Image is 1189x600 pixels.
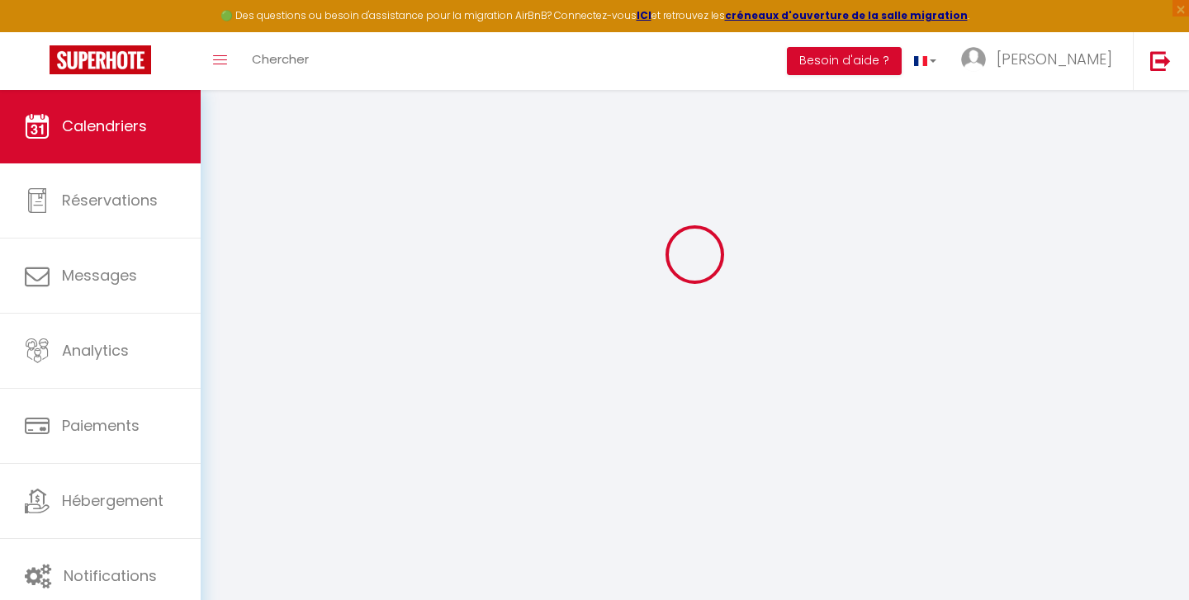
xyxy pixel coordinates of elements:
[997,49,1112,69] span: [PERSON_NAME]
[64,565,157,586] span: Notifications
[62,265,137,286] span: Messages
[787,47,902,75] button: Besoin d'aide ?
[62,340,129,361] span: Analytics
[13,7,63,56] button: Ouvrir le widget de chat LiveChat
[725,8,968,22] a: créneaux d'ouverture de la salle migration
[62,190,158,210] span: Réservations
[62,490,163,511] span: Hébergement
[961,47,986,72] img: ...
[637,8,651,22] a: ICI
[949,32,1133,90] a: ... [PERSON_NAME]
[252,50,309,68] span: Chercher
[50,45,151,74] img: Super Booking
[1150,50,1171,71] img: logout
[62,116,147,136] span: Calendriers
[239,32,321,90] a: Chercher
[62,415,140,436] span: Paiements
